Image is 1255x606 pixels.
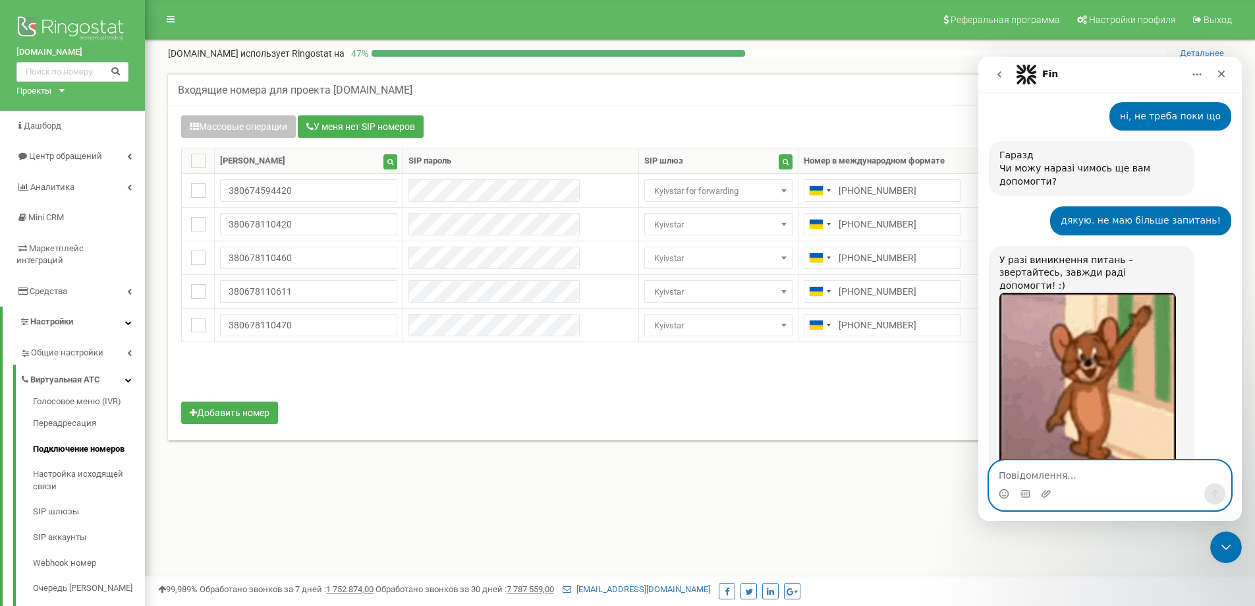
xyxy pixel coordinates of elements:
div: Telephone country code [804,180,835,201]
h5: Входящие номера для проекта [DOMAIN_NAME] [178,84,412,96]
a: Виртуальная АТС [20,365,145,392]
iframe: Intercom live chat [1210,531,1242,563]
span: Kyivstar [644,247,793,269]
u: 1 752 874,00 [326,584,374,594]
input: 050 123 4567 [804,247,961,269]
a: Настройка исходящей связи [33,462,145,499]
button: Массовые операции [181,115,296,138]
a: Webhook номер [33,551,145,576]
div: Проекты [16,85,51,98]
span: Kyivstar [644,213,793,235]
span: Kyivstar [649,283,788,301]
div: Telephone country code [804,247,835,268]
input: 050 123 4567 [804,314,961,336]
input: 050 123 4567 [804,280,961,303]
button: Добавить номер [181,402,278,424]
span: Дашборд [24,121,61,131]
span: Kyivstar [649,317,788,335]
span: Настройки профиля [1089,15,1176,25]
span: Kyivstar [649,216,788,234]
img: Ringostat logo [16,13,128,46]
div: Telephone country code [804,214,835,235]
a: Голосовое меню (IVR) [33,396,145,411]
div: Номер в международном формате [804,155,945,167]
a: [EMAIL_ADDRESS][DOMAIN_NAME] [563,584,710,594]
span: Маркетплейс интеграций [16,243,84,266]
a: Очередь [PERSON_NAME] [33,576,145,601]
span: Kyivstar [644,280,793,303]
input: Поиск по номеру [16,62,128,82]
span: Kyivstar [644,314,793,336]
u: 7 787 559,00 [507,584,554,594]
iframe: Intercom live chat [978,57,1242,521]
p: [DOMAIN_NAME] [168,47,345,60]
span: Настройки [30,317,73,326]
span: Средства [30,286,67,296]
span: Аналитика [30,182,74,192]
button: У меня нет SIP номеров [298,115,424,138]
span: Реферальная программа [951,15,1060,25]
a: Переадресация [33,411,145,437]
span: Kyivstar for forwarding [644,179,793,202]
span: использует Ringostat на [240,48,345,59]
span: Детальнее [1180,48,1224,59]
input: 050 123 4567 [804,213,961,235]
a: Настройки [3,307,145,338]
span: Обработано звонков за 7 дней : [200,584,374,594]
span: Центр обращений [29,151,102,161]
span: Mini CRM [28,212,64,222]
div: SIP шлюз [644,155,683,167]
div: [PERSON_NAME] [220,155,285,167]
span: Выход [1204,15,1232,25]
span: Обработано звонков за 30 дней : [376,584,554,594]
p: 47 % [345,47,372,60]
div: Telephone country code [804,315,835,336]
a: Подключение номеров [33,437,145,462]
span: Kyivstar [649,249,788,268]
div: Telephone country code [804,281,835,302]
span: Kyivstar for forwarding [649,182,788,200]
a: [DOMAIN_NAME] [16,46,128,59]
a: SIP аккаунты [33,525,145,551]
input: 050 123 4567 [804,179,961,202]
span: Виртуальная АТС [30,374,100,386]
a: Общие настройки [20,338,145,365]
th: SIP пароль [403,148,639,174]
span: Общие настройки [31,347,103,359]
a: SIP шлюзы [33,499,145,525]
span: 99,989% [158,584,198,594]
